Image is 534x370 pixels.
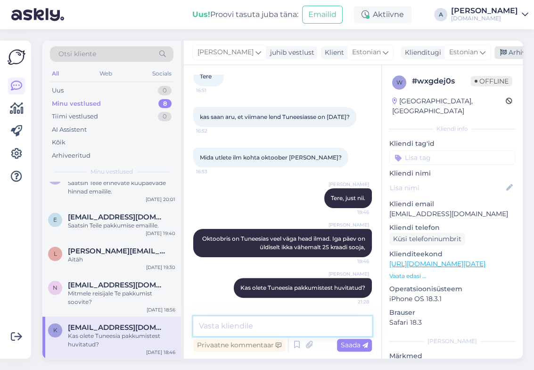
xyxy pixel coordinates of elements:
span: Minu vestlused [90,168,133,176]
p: Vaata edasi ... [389,272,515,280]
div: juhib vestlust [266,48,314,58]
span: 16:53 [196,168,231,175]
div: All [50,67,61,80]
span: [PERSON_NAME] [329,270,369,277]
div: Arhiveeritud [52,151,90,160]
p: Brauser [389,308,515,318]
span: 21:28 [334,298,369,305]
span: Kas olete Tuneesia pakkumistest huvitatud? [240,284,365,291]
button: Emailid [302,6,343,24]
div: Tiimi vestlused [52,112,98,121]
a: [PERSON_NAME][DOMAIN_NAME] [451,7,528,22]
div: Mitmele reisijale Te pakkumist soovite? [68,289,175,306]
span: Oktoobris on Tuneesias veel väga head ilmad. Iga päev on üldiselt ikka vähemalt 25 kraadi sooja, [202,235,367,251]
span: Tere [200,73,212,80]
p: [EMAIL_ADDRESS][DOMAIN_NAME] [389,209,515,219]
p: Kliendi nimi [389,168,515,178]
span: [PERSON_NAME] [329,221,369,228]
span: natalja.reinoja@gmail.com [68,281,166,289]
div: 0 [158,86,172,95]
div: Privaatne kommentaar [193,339,285,352]
span: Estonian [449,47,478,58]
span: 18:46 [334,258,369,265]
div: Web [98,67,114,80]
span: 16:52 [196,127,231,135]
input: Lisa nimi [390,183,504,193]
div: Küsi telefoninumbrit [389,233,465,245]
span: Mida utlete ilm kohta oktoober [PERSON_NAME]? [200,154,342,161]
input: Lisa tag [389,151,515,165]
span: [PERSON_NAME] [197,47,254,58]
p: Operatsioonisüsteem [389,284,515,294]
div: [DATE] 19:40 [146,230,175,237]
div: [GEOGRAPHIC_DATA], [GEOGRAPHIC_DATA] [392,96,506,116]
div: A [434,8,447,21]
span: eneleele@gmail.com [68,213,166,221]
p: iPhone OS 18.3.1 [389,294,515,304]
span: k [53,327,58,334]
span: w [396,79,403,86]
span: Tere, just nii. [331,194,365,202]
div: Klient [321,48,344,58]
div: Saatsin Teile erinevate kuupäevade hinnad emailile. [68,179,175,196]
p: Klienditeekond [389,249,515,259]
div: Proovi tasuta juba täna: [192,9,298,20]
div: Saatsin Teile pakkumise emailile. [68,221,175,230]
span: kas saan aru, et viimane lend Tuneesiasse on [DATE]? [200,113,350,120]
span: kerli.kruut@hotmail.com [68,323,166,332]
div: [DATE] 18:46 [146,349,175,356]
p: Kliendi tag'id [389,139,515,149]
span: 18:46 [334,209,369,216]
div: [DATE] 19:30 [146,264,175,271]
span: n [53,284,58,291]
span: Estonian [352,47,381,58]
span: Offline [471,76,512,86]
span: l [54,250,57,257]
span: Saada [341,341,368,349]
div: [DATE] 20:01 [146,196,175,203]
span: [PERSON_NAME] [329,181,369,188]
div: # wxgdej0s [412,76,471,87]
p: Kliendi email [389,199,515,209]
span: 16:51 [196,87,231,94]
b: Uus! [192,10,210,19]
a: [URL][DOMAIN_NAME][DATE] [389,260,485,268]
img: Askly Logo [8,48,25,66]
div: 8 [158,99,172,109]
div: Aitäh [68,255,175,264]
div: [PERSON_NAME] [451,7,518,15]
div: Socials [150,67,173,80]
div: Kliendi info [389,125,515,133]
div: Klienditugi [401,48,441,58]
div: Uus [52,86,64,95]
p: Safari 18.3 [389,318,515,328]
div: [PERSON_NAME] [389,337,515,345]
div: 0 [158,112,172,121]
div: Kas olete Tuneesia pakkumistest huvitatud? [68,332,175,349]
div: [DOMAIN_NAME] [451,15,518,22]
div: AI Assistent [52,125,87,135]
span: Otsi kliente [58,49,96,59]
p: Kliendi telefon [389,223,515,233]
p: Märkmed [389,351,515,361]
div: [DATE] 18:56 [147,306,175,313]
span: laura.smigunova@gmail.com [68,247,166,255]
div: Aktiivne [354,6,411,23]
div: Minu vestlused [52,99,101,109]
div: Kõik [52,138,66,147]
span: e [53,216,57,223]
